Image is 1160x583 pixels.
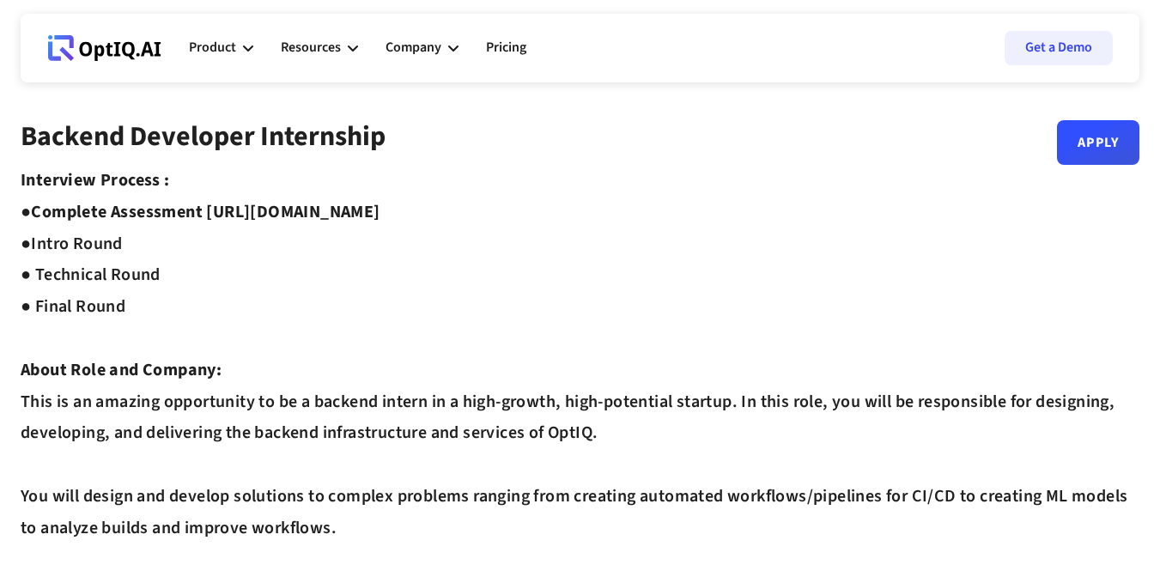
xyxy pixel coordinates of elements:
[1057,120,1139,165] a: Apply
[48,22,161,74] a: Webflow Homepage
[21,200,380,256] strong: Complete Assessment [URL][DOMAIN_NAME] ●
[281,22,358,74] div: Resources
[21,117,386,156] strong: Backend Developer Internship
[386,22,459,74] div: Company
[21,168,170,192] strong: Interview Process :
[189,22,253,74] div: Product
[281,36,341,59] div: Resources
[1005,31,1113,65] a: Get a Demo
[48,60,49,61] div: Webflow Homepage
[21,358,222,382] strong: About Role and Company:
[486,22,526,74] a: Pricing
[189,36,236,59] div: Product
[386,36,441,59] div: Company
